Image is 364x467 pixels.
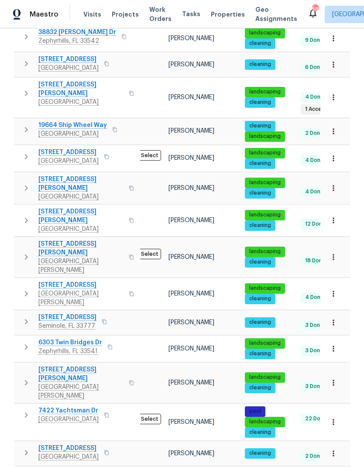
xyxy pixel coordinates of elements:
[168,35,214,41] span: [PERSON_NAME]
[246,319,275,326] span: cleaning
[246,248,284,255] span: landscaping
[246,88,284,96] span: landscaping
[302,322,327,329] span: 3 Done
[168,346,214,352] span: [PERSON_NAME]
[246,40,275,47] span: cleaning
[168,185,214,191] span: [PERSON_NAME]
[129,150,161,161] span: OD Select
[302,415,330,422] span: 22 Done
[246,340,284,347] span: landscaping
[168,62,214,68] span: [PERSON_NAME]
[302,453,327,460] span: 2 Done
[246,374,284,381] span: landscaping
[246,408,264,415] span: pool
[168,254,214,260] span: [PERSON_NAME]
[129,249,161,259] span: OD Select
[30,9,58,20] span: Maestro
[302,347,327,354] span: 3 Done
[302,188,327,196] span: 4 Done
[112,10,139,19] span: Projects
[302,64,327,71] span: 6 Done
[168,319,214,326] span: [PERSON_NAME]
[302,220,329,228] span: 12 Done
[168,217,214,223] span: [PERSON_NAME]
[83,10,101,19] span: Visits
[246,149,284,157] span: landscaping
[246,258,275,266] span: cleaning
[255,5,297,24] span: Geo Assignments
[246,61,275,68] span: cleaning
[168,291,214,297] span: [PERSON_NAME]
[302,93,327,101] span: 4 Done
[302,294,327,301] span: 4 Done
[168,419,214,425] span: [PERSON_NAME]
[246,384,275,391] span: cleaning
[168,94,214,100] span: [PERSON_NAME]
[246,99,275,106] span: cleaning
[129,414,161,424] span: OD Select
[302,157,327,164] span: 4 Done
[168,450,214,457] span: [PERSON_NAME]
[302,257,329,264] span: 18 Done
[168,380,214,386] span: [PERSON_NAME]
[246,179,284,186] span: landscaping
[246,122,275,130] span: cleaning
[302,383,327,390] span: 3 Done
[246,418,284,426] span: landscaping
[168,155,214,161] span: [PERSON_NAME]
[302,37,327,44] span: 9 Done
[312,5,318,13] div: 58
[168,128,214,134] span: [PERSON_NAME]
[246,189,275,197] span: cleaning
[149,5,172,24] span: Work Orders
[302,106,338,113] span: 1 Accepted
[302,130,327,137] span: 2 Done
[246,211,284,219] span: landscaping
[246,160,275,167] span: cleaning
[246,450,275,457] span: cleaning
[246,222,275,229] span: cleaning
[246,285,284,292] span: landscaping
[246,350,275,357] span: cleaning
[246,29,284,37] span: landscaping
[246,295,275,302] span: cleaning
[182,11,200,17] span: Tasks
[211,10,245,19] span: Properties
[246,133,284,140] span: landscaping
[246,429,275,436] span: cleaning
